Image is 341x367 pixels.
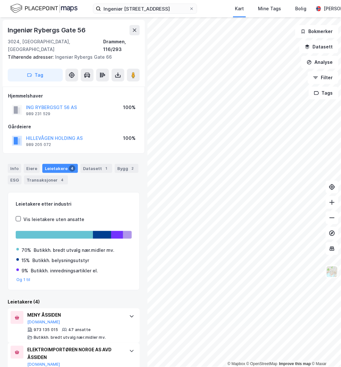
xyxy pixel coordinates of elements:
div: 100% [123,134,136,142]
input: Søk på adresse, matrikkel, gårdeiere, leietakere eller personer [101,4,189,13]
div: Info [8,164,21,173]
div: 9% [21,267,28,275]
div: 15% [21,257,30,264]
div: 3024, [GEOGRAPHIC_DATA], [GEOGRAPHIC_DATA] [8,38,103,53]
div: Leietakere etter industri [16,200,132,208]
div: Butikkh. innredningsartikler el. [31,267,98,275]
div: ELEKTROIMPORTØREN NORGE AS AVD ÅSSIDEN [27,346,123,361]
button: Tags [309,87,338,99]
div: 4 [59,177,65,183]
div: 100% [123,104,136,111]
div: 989 231 529 [26,111,50,116]
img: Z [326,266,338,278]
div: Datasett [80,164,112,173]
div: Kart [235,5,244,13]
div: 70% [21,246,31,254]
div: Gårdeiere [8,123,139,131]
button: Analyse [301,56,338,69]
a: OpenStreetMap [246,362,278,366]
div: Ingeniør Rybergs Gate 66 [8,53,135,61]
div: 973 135 015 [34,327,58,332]
div: Vis leietakere uten ansatte [23,216,84,223]
div: Hjemmelshaver [8,92,139,100]
div: Butikkh. bredt utvalg nær.midler mv. [34,246,114,254]
div: Ingeniør Rybergs Gate 56 [8,25,87,35]
img: logo.f888ab2527a4732fd821a326f86c7f29.svg [10,3,78,14]
div: Kontrollprogram for chat [309,336,341,367]
div: Bolig [295,5,306,13]
button: Filter [308,71,338,84]
button: [DOMAIN_NAME] [27,362,60,367]
div: 4 [69,165,75,172]
div: Butikkh. bredt utvalg nær.midler mv. [34,335,106,340]
div: Drammen, 116/293 [103,38,140,53]
div: MENY ÅSSIDEN [27,311,123,319]
div: 47 ansatte [68,327,91,332]
a: Mapbox [228,362,245,366]
iframe: Chat Widget [309,336,341,367]
button: [DOMAIN_NAME] [27,320,60,325]
button: Datasett [299,40,338,53]
div: Mine Tags [258,5,281,13]
div: Butikkh. belysningsutstyr [32,257,89,264]
button: Og 1 til [16,277,30,282]
button: Tag [8,69,63,81]
div: 989 205 072 [26,142,51,147]
span: Tilhørende adresser: [8,54,55,60]
div: ESG [8,175,21,184]
div: 2 [129,165,136,172]
div: Leietakere (4) [8,298,140,306]
button: Bokmerker [295,25,338,38]
a: Improve this map [279,362,311,366]
div: Bygg [115,164,138,173]
div: Leietakere [42,164,78,173]
div: 1 [103,165,110,172]
div: Transaksjoner [24,175,68,184]
div: Eiere [24,164,40,173]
